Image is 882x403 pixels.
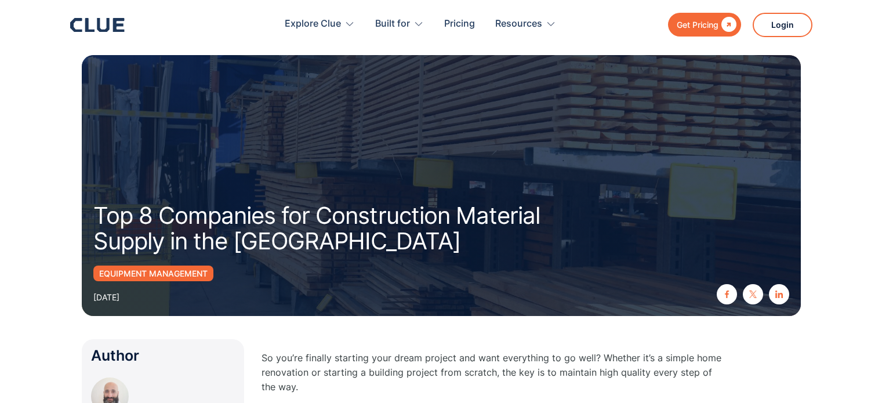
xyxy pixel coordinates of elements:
[91,348,235,363] div: Author
[723,291,731,298] img: facebook icon
[753,13,812,37] a: Login
[262,351,725,395] p: So you’re finally starting your dream project and want everything to go well? Whether it’s a simp...
[668,13,741,37] a: Get Pricing
[444,6,475,42] a: Pricing
[677,17,718,32] div: Get Pricing
[375,6,410,42] div: Built for
[93,290,119,304] div: [DATE]
[775,291,783,298] img: linkedin icon
[495,6,542,42] div: Resources
[93,203,580,254] h1: Top 8 Companies for Construction Material Supply in the [GEOGRAPHIC_DATA]
[375,6,424,42] div: Built for
[749,291,757,298] img: twitter X icon
[285,6,341,42] div: Explore Clue
[285,6,355,42] div: Explore Clue
[93,266,213,281] a: Equipment Management
[495,6,556,42] div: Resources
[718,17,736,32] div: 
